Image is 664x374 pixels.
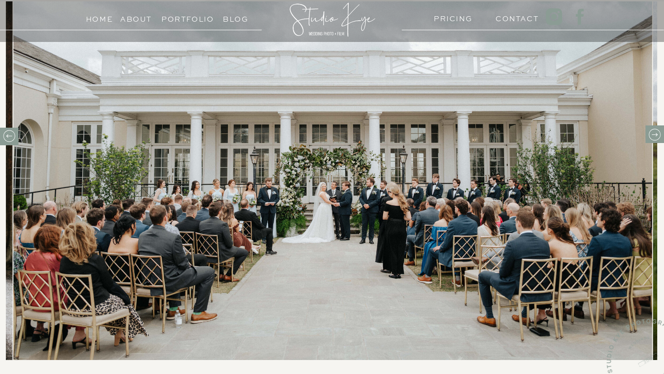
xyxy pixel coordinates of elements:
a: Home [82,13,117,21]
a: About [120,13,152,21]
a: Contact [496,12,530,21]
a: Portfolio [161,13,202,21]
a: PRICING [434,12,468,21]
a: Blog [215,13,256,21]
